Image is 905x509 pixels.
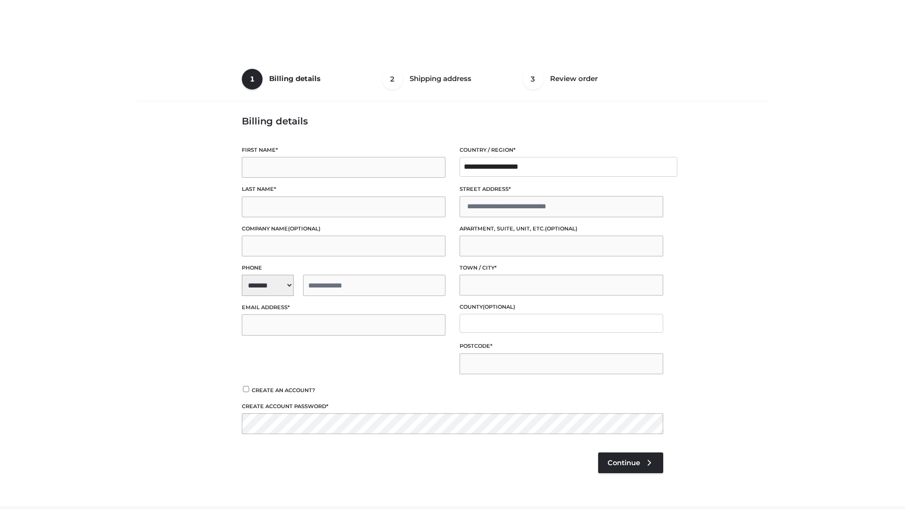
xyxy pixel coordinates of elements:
h3: Billing details [242,115,663,127]
label: Phone [242,263,445,272]
span: (optional) [288,225,321,232]
input: Create an account? [242,386,250,392]
span: 3 [523,69,543,90]
label: Country / Region [460,146,663,155]
label: Postcode [460,342,663,351]
label: Company name [242,224,445,233]
span: Billing details [269,74,321,83]
a: Continue [598,452,663,473]
span: Shipping address [410,74,471,83]
span: Continue [608,459,640,467]
span: Create an account? [252,387,315,394]
label: Last name [242,185,445,194]
label: Email address [242,303,445,312]
span: 1 [242,69,263,90]
label: County [460,303,663,312]
label: Create account password [242,402,663,411]
label: Apartment, suite, unit, etc. [460,224,663,233]
span: Review order [550,74,598,83]
label: Street address [460,185,663,194]
span: 2 [382,69,403,90]
span: (optional) [483,304,515,310]
label: First name [242,146,445,155]
span: (optional) [545,225,577,232]
label: Town / City [460,263,663,272]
